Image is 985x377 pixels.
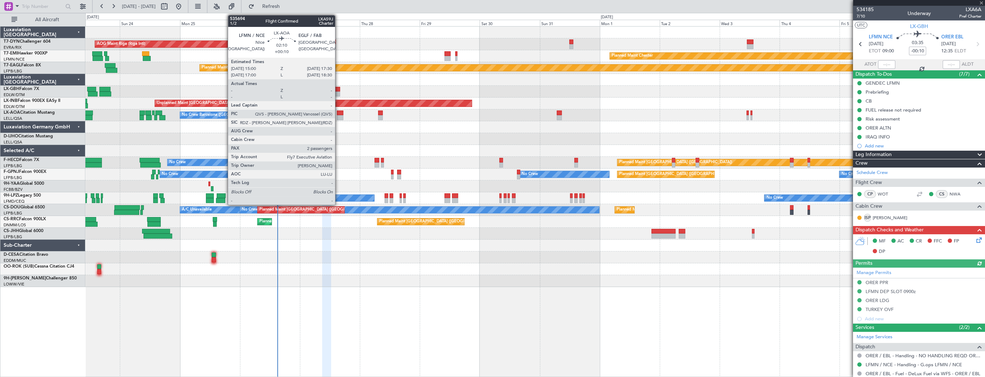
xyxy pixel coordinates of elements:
[4,253,19,257] span: D-CESA
[959,70,970,78] span: (7/7)
[540,20,600,26] div: Sun 31
[866,80,900,86] div: GENDEC LFMN
[360,20,420,26] div: Thu 28
[855,22,867,28] button: UTC
[916,238,922,245] span: CR
[245,1,288,12] button: Refresh
[897,238,904,245] span: AC
[779,20,839,26] div: Thu 4
[4,110,20,115] span: LX-AOA
[856,226,924,234] span: Dispatch Checks and Weather
[4,140,22,145] a: LELL/QSA
[865,143,981,149] div: Add new
[866,116,900,122] div: Risk assessment
[4,39,20,44] span: T7-DYN
[4,276,46,281] span: 9H-[PERSON_NAME]
[4,158,39,162] a: F-HECDFalcon 7X
[4,99,60,103] a: LX-INBFalcon 900EX EASy II
[287,193,303,203] div: No Crew
[242,204,258,215] div: No Crew
[841,169,858,180] div: No Crew
[4,234,22,240] a: LFPB/LBG
[379,216,492,227] div: Planned Maint [GEOGRAPHIC_DATA] ([GEOGRAPHIC_DATA])
[180,20,240,26] div: Mon 25
[660,20,720,26] div: Tue 2
[169,157,186,168] div: No Crew
[866,107,921,113] div: FUEL release not required
[60,20,120,26] div: Sat 23
[4,163,22,169] a: LFPB/LBG
[4,134,53,138] a: D-IJHOCitation Mustang
[856,70,892,79] span: Dispatch To-Dos
[766,193,783,203] div: No Crew
[420,20,480,26] div: Fri 29
[949,191,966,197] a: NWA
[882,48,894,55] span: 09:00
[4,104,25,109] a: EDLW/DTM
[4,116,22,121] a: LELL/QSA
[4,45,22,50] a: EVRA/RIX
[4,229,19,233] span: CS-JHH
[4,193,41,198] a: 9H-LPZLegacy 500
[4,69,22,74] a: LFPB/LBG
[202,62,261,73] div: Planned Maint Geneva (Cointrin)
[866,353,981,359] a: ORER / EBL - Handling - NO HANDLING REQD ORER/EBL
[4,187,23,192] a: FCBB/BZV
[4,170,46,174] a: F-GPNJFalcon 900EX
[259,216,372,227] div: Planned Maint [GEOGRAPHIC_DATA] ([GEOGRAPHIC_DATA])
[4,205,45,209] a: CS-DOUGlobal 6500
[4,170,19,174] span: F-GPNJ
[869,41,883,48] span: [DATE]
[866,98,872,104] div: CB
[857,6,874,13] span: 534185
[4,87,39,91] a: LX-GBHFalcon 7X
[87,14,99,20] div: [DATE]
[522,169,538,180] div: No Crew
[866,371,980,377] a: ORER / EBL - Fuel - DeLux Fuel via WFS - ORER / EBL
[857,13,874,19] span: 7/10
[4,264,74,269] a: OO-ROK (SUB)Cessna Citation CJ4
[8,14,78,25] button: All Aircraft
[4,63,41,67] a: T7-EAGLFalcon 8X
[959,13,981,19] span: Pref Charter
[912,39,923,47] span: 03:35
[122,3,156,10] span: [DATE] - [DATE]
[864,214,871,222] div: ISP
[619,169,732,180] div: Planned Maint [GEOGRAPHIC_DATA] ([GEOGRAPHIC_DATA])
[856,202,882,211] span: Cabin Crew
[866,362,962,368] a: LFMN / NCE - Handling - G.ops LFMN / NCE
[856,179,882,187] span: Flight Crew
[4,99,18,103] span: LX-INB
[4,158,19,162] span: F-HECD
[864,190,876,198] div: CP
[4,276,77,281] a: 9H-[PERSON_NAME]Challenger 850
[962,61,974,68] span: ALDT
[300,20,360,26] div: Wed 27
[4,217,46,221] a: CS-RRCFalcon 900LX
[879,248,885,255] span: DP
[22,1,63,12] input: Trip Number
[866,134,890,140] div: IRAQ INFO
[120,20,180,26] div: Sun 24
[959,324,970,331] span: (2/2)
[857,169,888,176] a: Schedule Crew
[856,324,874,332] span: Services
[941,48,953,55] span: 12:35
[4,264,34,269] span: OO-ROK (SUB)
[162,169,178,180] div: No Crew
[866,89,889,95] div: Prebriefing
[959,6,981,13] span: LXA6A
[856,343,875,351] span: Dispatch
[4,182,20,186] span: 9H-YAA
[878,191,894,197] a: WOT
[619,157,732,168] div: Planned Maint [GEOGRAPHIC_DATA] ([GEOGRAPHIC_DATA])
[955,48,966,55] span: ELDT
[4,205,20,209] span: CS-DOU
[941,34,963,41] span: ORER EBL
[612,51,653,61] div: Planned Maint Chester
[182,204,212,215] div: A/C Unavailable
[480,20,539,26] div: Sat 30
[4,229,43,233] a: CS-JHHGlobal 6000
[4,217,19,221] span: CS-RRC
[4,182,44,186] a: 9H-YAAGlobal 5000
